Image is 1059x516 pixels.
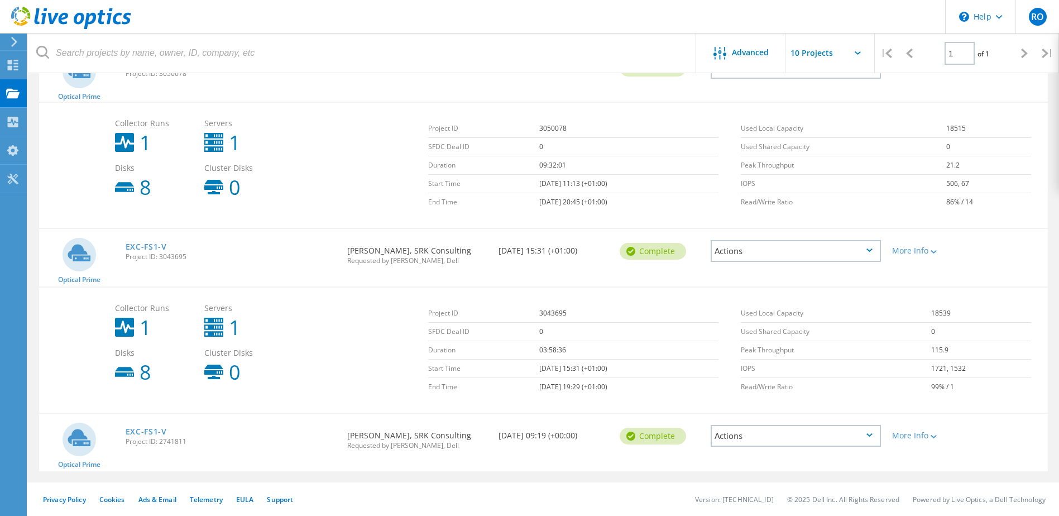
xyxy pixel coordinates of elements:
[347,257,487,264] span: Requested by [PERSON_NAME], Dell
[946,193,1031,212] td: 86% / 14
[58,276,100,283] span: Optical Prime
[204,164,282,172] span: Cluster Disks
[428,138,539,156] td: SFDC Deal ID
[229,318,241,338] b: 1
[126,70,337,77] span: Project ID: 3050078
[99,495,125,504] a: Cookies
[115,120,193,127] span: Collector Runs
[126,428,167,436] a: EXC-FS1-V
[539,193,718,212] td: [DATE] 20:45 (+01:00)
[946,138,1031,156] td: 0
[931,304,1031,323] td: 18539
[428,175,539,193] td: Start Time
[539,138,718,156] td: 0
[741,360,931,378] td: IOPS
[539,341,718,360] td: 03:58:36
[959,12,969,22] svg: \n
[741,304,931,323] td: Used Local Capacity
[741,175,946,193] td: IOPS
[732,49,769,56] span: Advanced
[741,156,946,175] td: Peak Throughput
[620,428,686,445] div: Complete
[711,240,881,262] div: Actions
[58,93,100,100] span: Optical Prime
[115,349,193,357] span: Disks
[741,120,946,138] td: Used Local Capacity
[428,193,539,212] td: End Time
[913,495,1046,504] li: Powered by Live Optics, a Dell Technology
[493,229,614,266] div: [DATE] 15:31 (+01:00)
[229,362,241,383] b: 0
[58,461,100,468] span: Optical Prime
[741,138,946,156] td: Used Shared Capacity
[28,34,697,73] input: Search projects by name, owner, ID, company, etc
[931,323,1031,341] td: 0
[892,247,962,255] div: More Info
[204,349,282,357] span: Cluster Disks
[493,414,614,451] div: [DATE] 09:19 (+00:00)
[347,442,487,449] span: Requested by [PERSON_NAME], Dell
[115,164,193,172] span: Disks
[946,175,1031,193] td: 506, 67
[138,495,176,504] a: Ads & Email
[267,495,293,504] a: Support
[342,414,493,460] div: [PERSON_NAME], SRK Consulting
[1036,34,1059,73] div: |
[428,341,539,360] td: Duration
[229,178,241,198] b: 0
[1031,12,1044,21] span: RO
[711,425,881,447] div: Actions
[931,378,1031,396] td: 99% / 1
[539,360,718,378] td: [DATE] 15:31 (+01:00)
[115,304,193,312] span: Collector Runs
[140,362,151,383] b: 8
[428,156,539,175] td: Duration
[787,495,899,504] li: © 2025 Dell Inc. All Rights Reserved
[428,378,539,396] td: End Time
[204,120,282,127] span: Servers
[428,304,539,323] td: Project ID
[695,495,774,504] li: Version: [TECHNICAL_ID]
[428,360,539,378] td: Start Time
[741,378,931,396] td: Read/Write Ratio
[126,254,337,260] span: Project ID: 3043695
[977,49,989,59] span: of 1
[741,341,931,360] td: Peak Throughput
[140,178,151,198] b: 8
[539,175,718,193] td: [DATE] 11:13 (+01:00)
[229,133,241,153] b: 1
[741,193,946,212] td: Read/Write Ratio
[236,495,253,504] a: EULA
[428,323,539,341] td: SFDC Deal ID
[140,318,151,338] b: 1
[126,438,337,445] span: Project ID: 2741811
[892,432,962,439] div: More Info
[204,304,282,312] span: Servers
[539,120,718,138] td: 3050078
[931,341,1031,360] td: 115.9
[342,229,493,275] div: [PERSON_NAME], SRK Consulting
[875,34,898,73] div: |
[539,304,718,323] td: 3043695
[126,243,167,251] a: EXC-FS1-V
[539,323,718,341] td: 0
[11,23,131,31] a: Live Optics Dashboard
[931,360,1031,378] td: 1721, 1532
[428,120,539,138] td: Project ID
[539,378,718,396] td: [DATE] 19:29 (+01:00)
[946,156,1031,175] td: 21.2
[946,120,1031,138] td: 18515
[741,323,931,341] td: Used Shared Capacity
[539,156,718,175] td: 09:32:01
[43,495,86,504] a: Privacy Policy
[140,133,151,153] b: 1
[620,243,686,260] div: Complete
[190,495,223,504] a: Telemetry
